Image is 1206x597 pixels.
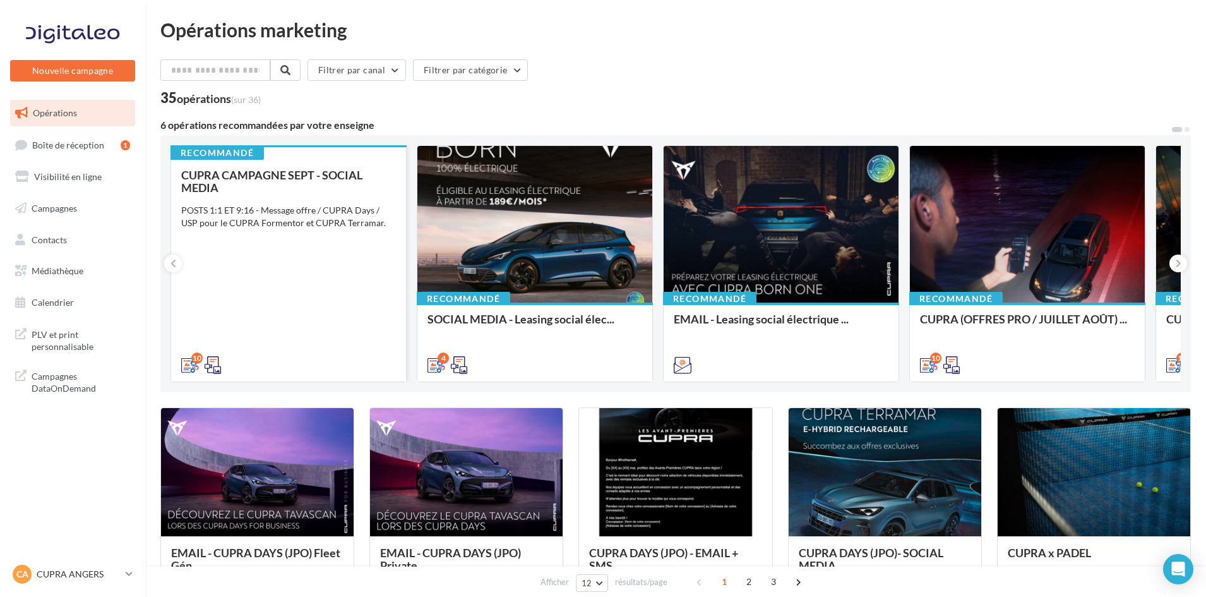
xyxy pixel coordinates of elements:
div: POSTS 1:1 ET 9:16 - Message offre / CUPRA Days / USP pour le CUPRA Formentor et CUPRA Terramar. [181,204,396,229]
span: Médiathèque [32,265,83,276]
a: Campagnes [8,195,138,222]
span: Boîte de réception [32,139,104,150]
div: opérations [177,93,261,104]
a: Médiathèque [8,258,138,284]
div: 1 [121,140,130,150]
span: CUPRA CAMPAGNE SEPT - SOCIAL MEDIA [181,168,362,195]
span: CUPRA (OFFRES PRO / JUILLET AOÛT) ... [920,312,1127,326]
span: EMAIL - Leasing social électrique ... [674,312,849,326]
span: Afficher [540,576,569,588]
span: 12 [582,578,592,588]
span: PLV et print personnalisable [32,326,130,353]
span: SOCIAL MEDIA - Leasing social élec... [427,312,614,326]
span: CUPRA DAYS (JPO) - EMAIL + SMS [589,546,738,572]
div: 11 [1176,353,1188,364]
button: Filtrer par catégorie [413,59,528,81]
button: Filtrer par canal [307,59,406,81]
a: PLV et print personnalisable [8,321,138,358]
span: (sur 36) [231,94,261,105]
div: 35 [160,91,261,105]
span: CUPRA x PADEL [1008,546,1091,560]
span: Opérations [33,107,77,118]
a: CA CUPRA ANGERS [10,562,135,586]
span: Contacts [32,234,67,244]
button: 12 [576,574,608,592]
div: 10 [930,353,941,364]
a: Contacts [8,227,138,253]
span: CUPRA DAYS (JPO)- SOCIAL MEDIA [799,546,943,572]
p: CUPRA ANGERS [37,568,121,581]
div: 10 [191,353,203,364]
div: Recommandé [663,292,756,306]
span: Visibilité en ligne [34,171,102,182]
a: Opérations [8,100,138,126]
a: Calendrier [8,289,138,316]
div: Recommandé [417,292,510,306]
a: Visibilité en ligne [8,164,138,190]
div: 4 [438,353,449,364]
span: EMAIL - CUPRA DAYS (JPO) Fleet Gén... [171,546,340,572]
span: 2 [739,572,759,592]
div: 6 opérations recommandées par votre enseigne [160,120,1171,130]
span: Campagnes DataOnDemand [32,368,130,395]
a: Boîte de réception1 [8,131,138,159]
div: Open Intercom Messenger [1163,554,1193,584]
span: CA [16,568,28,581]
span: Calendrier [32,297,74,308]
span: 1 [714,572,734,592]
span: Campagnes [32,203,77,214]
div: Recommandé [909,292,1003,306]
button: Nouvelle campagne [10,60,135,81]
span: 3 [763,572,784,592]
div: Opérations marketing [160,20,1191,39]
span: résultats/page [615,576,667,588]
span: EMAIL - CUPRA DAYS (JPO) Private ... [380,546,521,572]
div: Recommandé [170,146,264,160]
a: Campagnes DataOnDemand [8,363,138,400]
